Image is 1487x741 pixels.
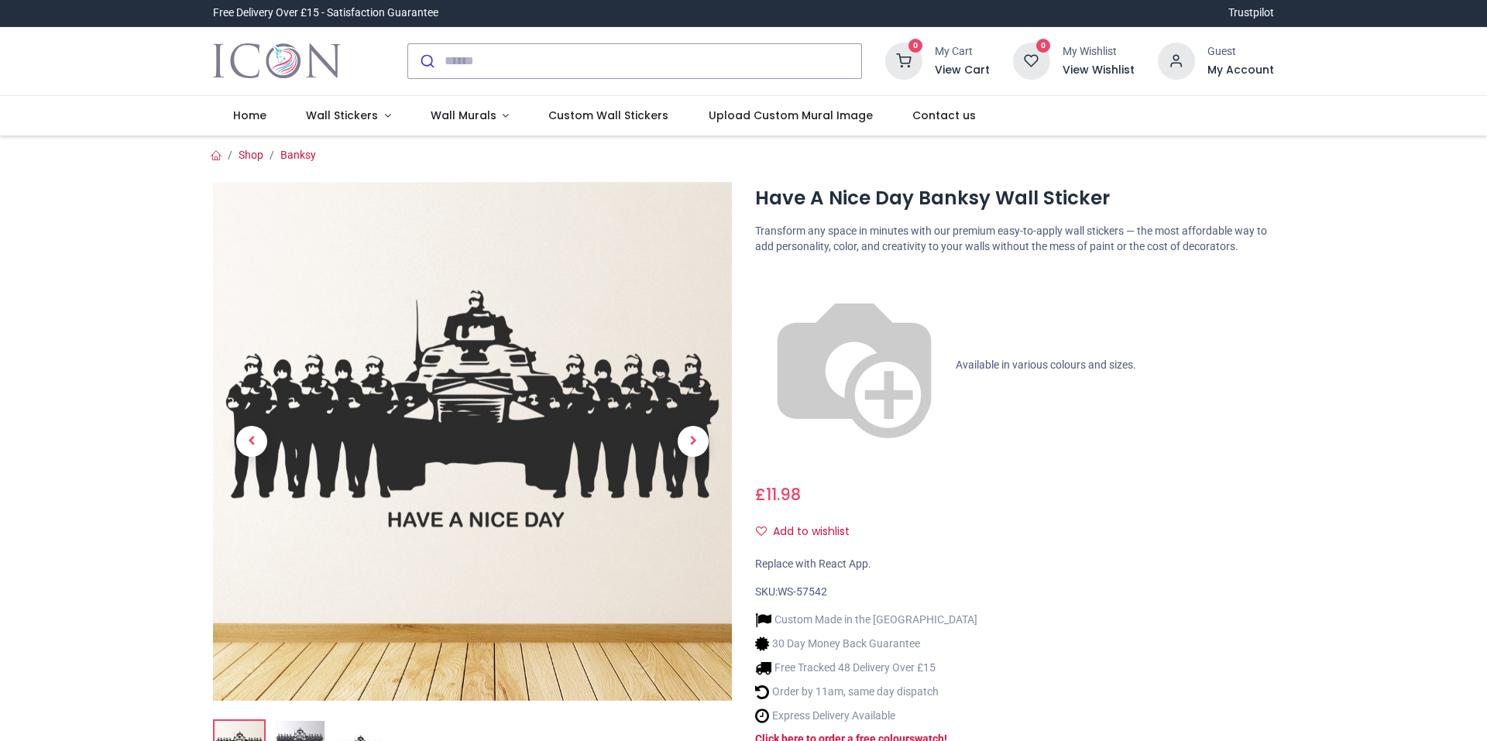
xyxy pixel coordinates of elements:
a: My Account [1207,63,1274,78]
img: Have A Nice Day Banksy Wall Sticker [213,182,732,701]
i: Add to wishlist [756,526,767,537]
sup: 0 [908,39,923,53]
li: Order by 11am, same day dispatch [755,684,977,700]
span: Contact us [912,108,976,123]
span: Next [678,426,709,457]
li: Custom Made in the [GEOGRAPHIC_DATA] [755,612,977,628]
button: Submit [408,44,445,78]
span: Home [233,108,266,123]
img: Icon Wall Stickers [213,39,341,83]
div: Guest [1207,44,1274,60]
span: Custom Wall Stickers [548,108,668,123]
a: Previous [213,259,290,623]
button: Add to wishlistAdd to wishlist [755,519,863,545]
span: WS-57542 [778,585,827,598]
span: £ [755,483,801,506]
span: 11.98 [766,483,801,506]
div: SKU: [755,585,1274,600]
span: Wall Murals [431,108,496,123]
li: Express Delivery Available [755,708,977,724]
a: Logo of Icon Wall Stickers [213,39,341,83]
span: Previous [236,426,267,457]
h1: Have A Nice Day Banksy Wall Sticker [755,185,1274,211]
div: My Cart [935,44,990,60]
p: Transform any space in minutes with our premium easy-to-apply wall stickers — the most affordable... [755,224,1274,254]
a: 0 [885,53,922,66]
div: Free Delivery Over £15 - Satisfaction Guarantee [213,5,438,21]
a: Shop [239,149,263,161]
span: Wall Stickers [306,108,378,123]
a: View Cart [935,63,990,78]
span: Available in various colours and sizes. [956,358,1136,371]
a: Banksy [280,149,316,161]
a: Wall Murals [410,96,529,136]
div: Replace with React App. [755,557,1274,572]
a: View Wishlist [1063,63,1135,78]
a: Trustpilot [1228,5,1274,21]
span: Upload Custom Mural Image [709,108,873,123]
div: My Wishlist [1063,44,1135,60]
li: Free Tracked 48 Delivery Over £15 [755,660,977,676]
a: 0 [1013,53,1050,66]
a: Next [654,259,732,623]
a: Wall Stickers [286,96,410,136]
img: color-wheel.png [755,266,953,465]
sup: 0 [1036,39,1051,53]
li: 30 Day Money Back Guarantee [755,636,977,652]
